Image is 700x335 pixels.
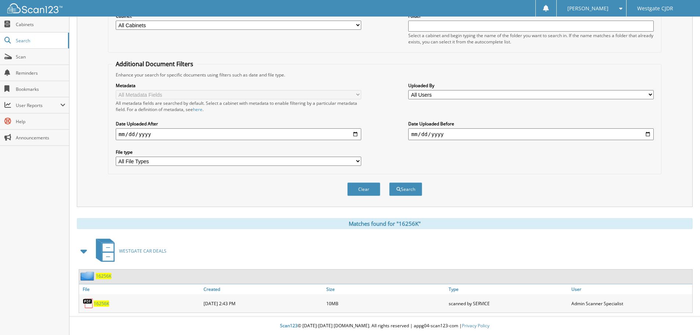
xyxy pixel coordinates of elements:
span: Reminders [16,70,65,76]
span: Cabinets [16,21,65,28]
label: Metadata [116,82,361,89]
div: [DATE] 2:43 PM [202,296,324,311]
span: Help [16,118,65,125]
span: Search [16,38,64,44]
div: Matches found for "16256K" [77,218,693,229]
div: All metadata fields are searched by default. Select a cabinet with metadata to enable filtering b... [116,100,361,113]
div: Admin Scanner Specialist [570,296,692,311]
div: 10MB [324,296,447,311]
input: end [408,128,654,140]
a: Type [447,284,570,294]
span: WESTGATE CAR DEALS [119,248,166,254]
div: Select a cabinet and begin typing the name of the folder you want to search in. If the name match... [408,32,654,45]
span: [PERSON_NAME] [567,6,609,11]
a: File [79,284,202,294]
button: Clear [347,182,380,196]
a: 16256K [94,300,109,307]
img: folder2.png [80,271,96,281]
div: scanned by SERVICE [447,296,570,311]
img: PDF.png [83,298,94,309]
legend: Additional Document Filters [112,60,197,68]
span: Westgate CJDR [637,6,673,11]
a: Size [324,284,447,294]
label: Uploaded By [408,82,654,89]
label: File type [116,149,361,155]
span: Scan123 [280,322,298,329]
iframe: Chat Widget [663,300,700,335]
button: Search [389,182,422,196]
a: here [193,106,202,113]
span: Bookmarks [16,86,65,92]
label: Date Uploaded After [116,121,361,127]
div: © [DATE]-[DATE] [DOMAIN_NAME]. All rights reserved | appg04-scan123-com | [69,317,700,335]
label: Date Uploaded Before [408,121,654,127]
div: Enhance your search for specific documents using filters such as date and file type. [112,72,657,78]
a: Privacy Policy [462,322,489,329]
img: scan123-logo-white.svg [7,3,62,13]
input: start [116,128,361,140]
a: User [570,284,692,294]
a: Created [202,284,324,294]
span: Scan [16,54,65,60]
span: Announcements [16,135,65,141]
span: User Reports [16,102,60,108]
a: WESTGATE CAR DEALS [91,236,166,265]
a: 16256K [96,273,111,279]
